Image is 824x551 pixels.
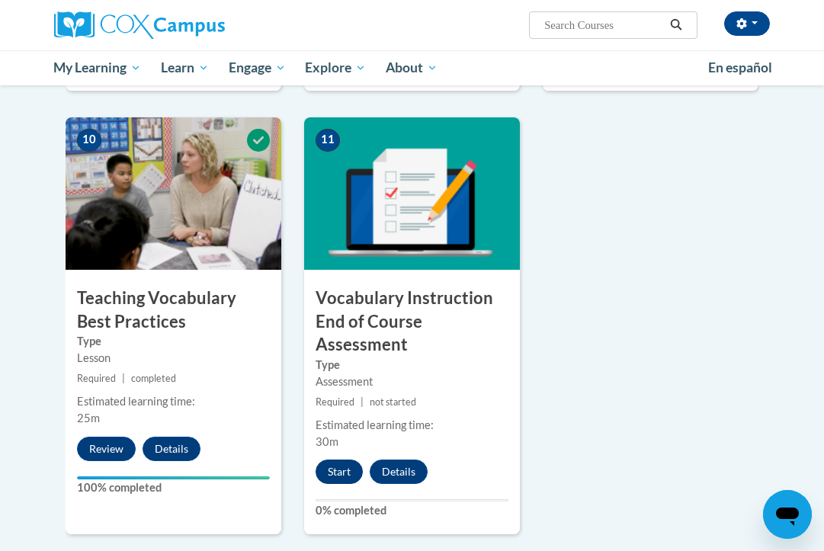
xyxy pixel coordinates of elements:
[295,50,376,85] a: Explore
[708,59,772,75] span: En español
[305,59,366,77] span: Explore
[77,333,270,350] label: Type
[77,129,101,152] span: 10
[316,396,354,408] span: Required
[316,373,508,390] div: Assessment
[77,412,100,424] span: 25m
[143,437,200,461] button: Details
[316,357,508,373] label: Type
[304,287,520,357] h3: Vocabulary Instruction End of Course Assessment
[316,460,363,484] button: Start
[316,435,338,448] span: 30m
[66,287,281,334] h3: Teaching Vocabulary Best Practices
[122,373,125,384] span: |
[131,373,176,384] span: completed
[370,460,428,484] button: Details
[219,50,296,85] a: Engage
[77,479,270,496] label: 100% completed
[376,50,447,85] a: About
[304,117,520,270] img: Course Image
[54,11,277,39] a: Cox Campus
[53,59,141,77] span: My Learning
[316,129,340,152] span: 11
[370,396,416,408] span: not started
[44,50,152,85] a: My Learning
[386,59,438,77] span: About
[316,417,508,434] div: Estimated learning time:
[698,52,782,84] a: En español
[763,490,812,539] iframe: Button to launch messaging window
[43,50,782,85] div: Main menu
[77,373,116,384] span: Required
[77,393,270,410] div: Estimated learning time:
[77,476,270,479] div: Your progress
[229,59,286,77] span: Engage
[77,350,270,367] div: Lesson
[665,16,688,34] button: Search
[361,396,364,408] span: |
[316,502,508,519] label: 0% completed
[77,437,136,461] button: Review
[151,50,219,85] a: Learn
[161,59,209,77] span: Learn
[724,11,770,36] button: Account Settings
[66,117,281,270] img: Course Image
[54,11,225,39] img: Cox Campus
[543,16,665,34] input: Search Courses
